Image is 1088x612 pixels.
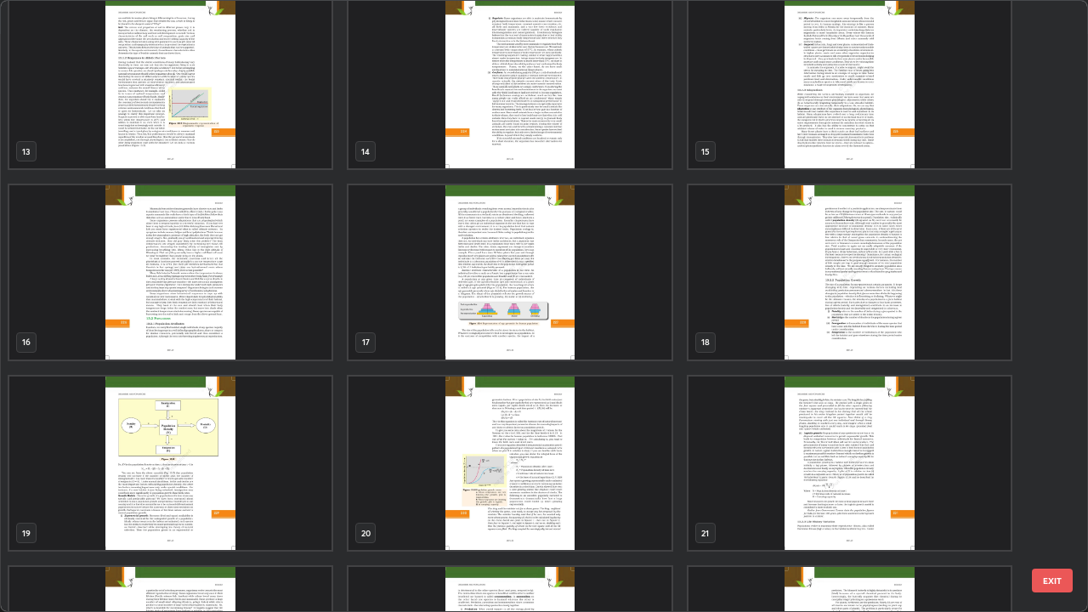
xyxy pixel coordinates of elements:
[688,377,1011,551] img: 1756975444378QQB.pdf
[1,1,1057,611] div: grid
[348,377,671,551] img: 1756975444378QQB.pdf
[9,185,331,360] img: 1756975444378QQB.pdf
[9,377,331,551] img: 1756975444378QQB.pdf
[348,185,671,360] img: 1756975444378QQB.pdf
[1032,569,1073,592] button: EXIT
[688,185,1011,360] img: 1756975444378QQB.pdf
